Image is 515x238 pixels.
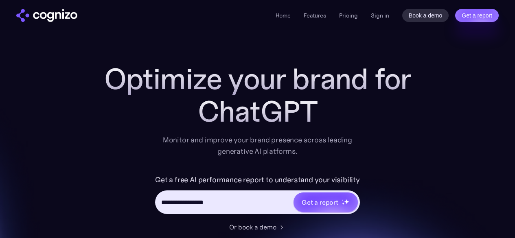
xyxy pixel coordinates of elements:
a: Get a report [455,9,499,22]
label: Get a free AI performance report to understand your visibility [155,173,360,186]
form: Hero URL Input Form [155,173,360,218]
img: cognizo logo [16,9,77,22]
a: Book a demo [402,9,449,22]
div: ChatGPT [95,95,421,128]
img: star [342,202,345,205]
div: Monitor and improve your brand presence across leading generative AI platforms. [158,134,358,157]
a: Home [276,12,291,19]
img: star [344,199,349,204]
a: Get a reportstarstarstar [293,192,359,213]
h1: Optimize your brand for [95,63,421,95]
div: Get a report [302,197,338,207]
a: Or book a demo [229,222,286,232]
a: Pricing [339,12,358,19]
img: star [342,199,343,201]
a: Sign in [371,11,389,20]
a: Features [304,12,326,19]
div: Or book a demo [229,222,276,232]
a: home [16,9,77,22]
